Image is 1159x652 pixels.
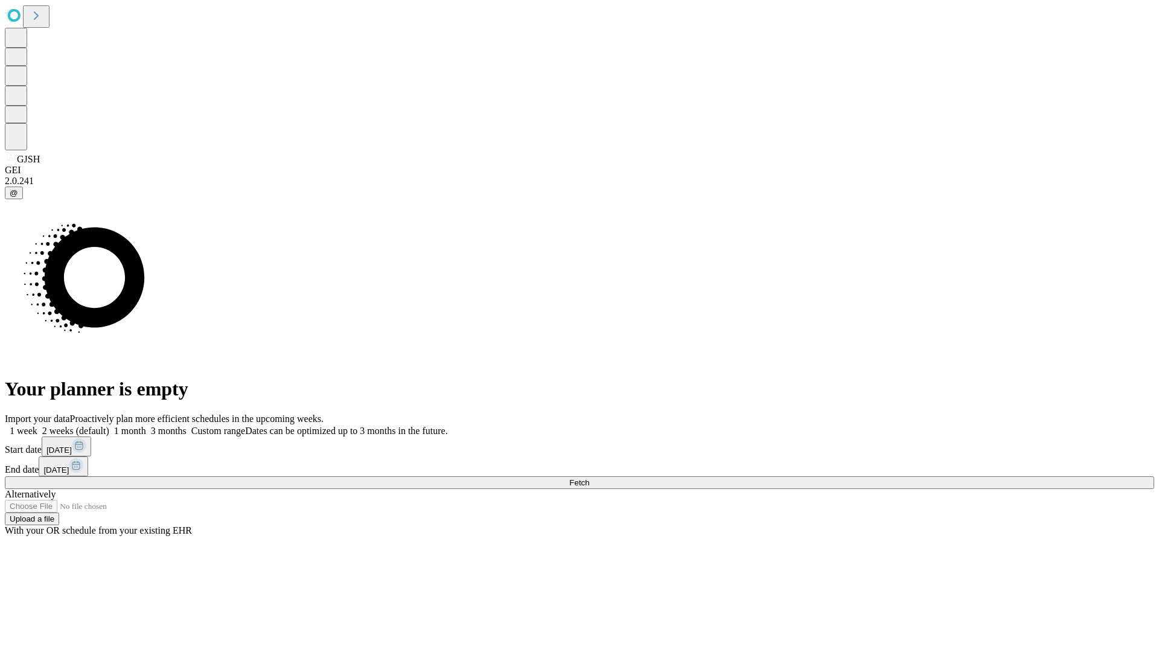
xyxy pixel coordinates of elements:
span: [DATE] [43,465,69,475]
span: 3 months [151,426,187,436]
div: 2.0.241 [5,176,1154,187]
button: Fetch [5,476,1154,489]
span: 2 weeks (default) [42,426,109,436]
div: End date [5,456,1154,476]
span: Fetch [569,478,589,487]
button: @ [5,187,23,199]
span: Proactively plan more efficient schedules in the upcoming weeks. [70,414,324,424]
div: GEI [5,165,1154,176]
span: @ [10,188,18,197]
button: [DATE] [42,436,91,456]
button: Upload a file [5,513,59,525]
h1: Your planner is empty [5,378,1154,400]
span: Custom range [191,426,245,436]
span: 1 week [10,426,37,436]
span: 1 month [114,426,146,436]
button: [DATE] [39,456,88,476]
span: [DATE] [46,446,72,455]
span: Alternatively [5,489,56,499]
span: With your OR schedule from your existing EHR [5,525,192,535]
div: Start date [5,436,1154,456]
span: GJSH [17,154,40,164]
span: Import your data [5,414,70,424]
span: Dates can be optimized up to 3 months in the future. [245,426,447,436]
